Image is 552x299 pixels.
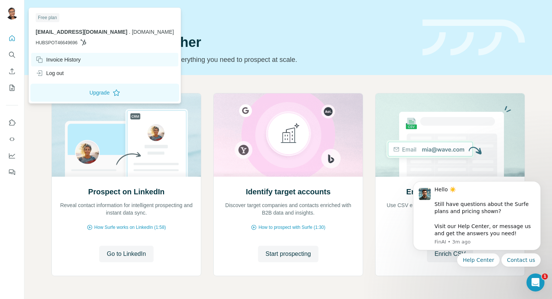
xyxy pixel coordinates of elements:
h2: Prospect on LinkedIn [88,186,164,197]
h2: Identify target accounts [246,186,331,197]
div: Log out [36,69,64,77]
div: Invoice History [36,56,81,63]
img: Enrich your contact lists [375,93,525,177]
img: Identify target accounts [213,93,363,177]
button: Go to LinkedIn [99,246,153,262]
span: Go to LinkedIn [107,249,146,258]
img: banner [422,20,525,56]
iframe: Intercom notifications message [402,170,552,279]
div: Free plan [36,13,59,22]
p: Discover target companies and contacts enriched with B2B data and insights. [221,201,355,216]
button: Use Surfe API [6,132,18,146]
span: Start prospecting [265,249,311,258]
button: My lists [6,81,18,95]
h1: Let’s prospect together [51,35,413,50]
span: . [129,29,130,35]
img: Avatar [6,8,18,20]
span: 1 [542,273,548,279]
div: Quick start [51,14,413,21]
span: [EMAIL_ADDRESS][DOMAIN_NAME] [36,29,127,35]
button: Feedback [6,165,18,179]
img: Prospect on LinkedIn [51,93,201,177]
button: Search [6,48,18,62]
span: How to prospect with Surfe (1:30) [258,224,325,231]
p: Reveal contact information for intelligent prospecting and instant data sync. [59,201,193,216]
p: Pick your starting point and we’ll provide everything you need to prospect at scale. [51,54,413,65]
button: Dashboard [6,149,18,162]
p: Use CSV enrichment to confirm you are using the best data available. [383,201,517,216]
span: [DOMAIN_NAME] [132,29,174,35]
button: Enrich CSV [6,65,18,78]
button: Start prospecting [258,246,318,262]
button: Quick start [6,32,18,45]
span: HUBSPOT46649696 [36,39,77,46]
span: How Surfe works on LinkedIn (1:58) [94,224,166,231]
iframe: Intercom live chat [526,273,544,291]
button: Use Surfe on LinkedIn [6,116,18,129]
button: Upgrade [30,84,179,102]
